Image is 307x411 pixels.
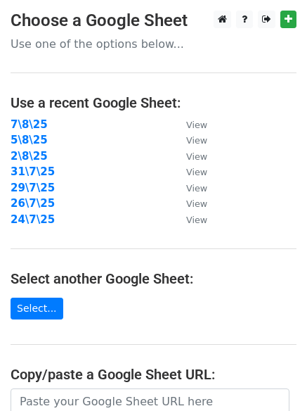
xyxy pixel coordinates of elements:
[11,182,55,194] a: 29\7\25
[11,37,296,51] p: Use one of the options below...
[186,198,207,209] small: View
[186,167,207,177] small: View
[11,11,296,31] h3: Choose a Google Sheet
[186,135,207,146] small: View
[11,213,55,226] a: 24\7\25
[172,213,207,226] a: View
[11,150,48,163] a: 2\8\25
[172,197,207,210] a: View
[186,120,207,130] small: View
[11,134,48,146] a: 5\8\25
[172,134,207,146] a: View
[11,298,63,320] a: Select...
[11,270,296,287] h4: Select another Google Sheet:
[11,197,55,210] a: 26\7\25
[11,118,48,131] a: 7\8\25
[186,151,207,162] small: View
[186,183,207,194] small: View
[11,94,296,111] h4: Use a recent Google Sheet:
[11,165,55,178] a: 31\7\25
[186,215,207,225] small: View
[11,366,296,383] h4: Copy/paste a Google Sheet URL:
[172,165,207,178] a: View
[172,118,207,131] a: View
[172,150,207,163] a: View
[172,182,207,194] a: View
